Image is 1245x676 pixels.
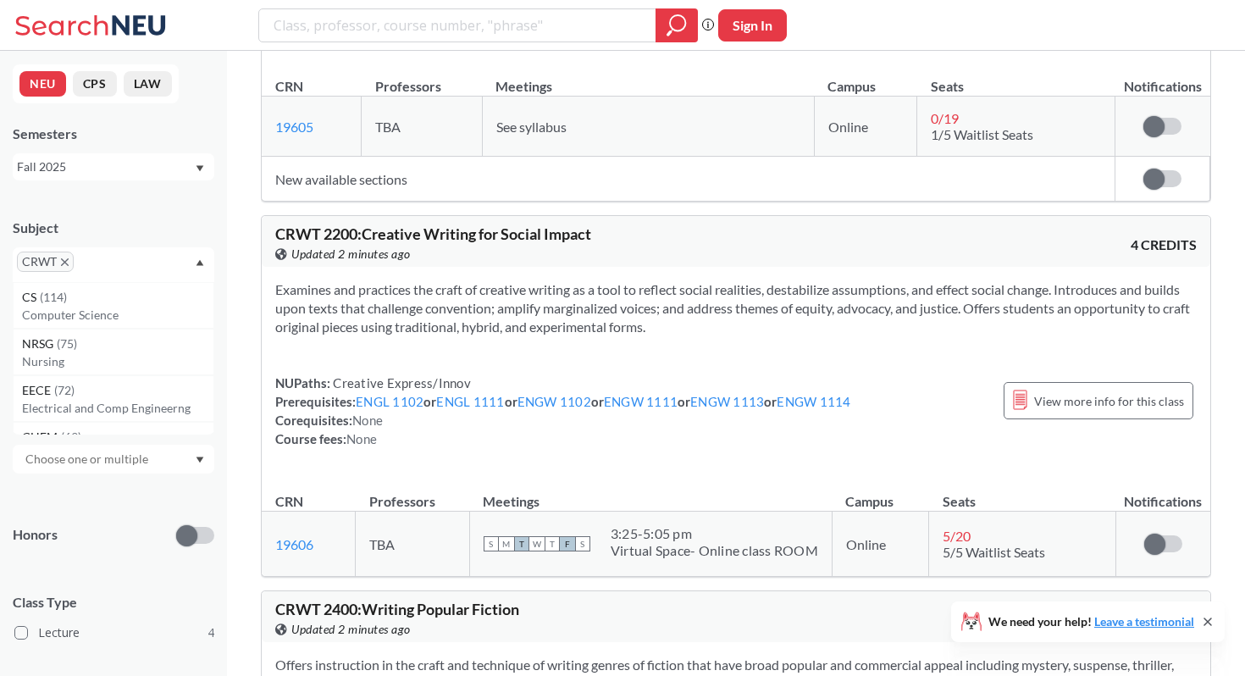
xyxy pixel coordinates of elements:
[275,492,303,511] div: CRN
[1131,235,1197,254] span: 4 CREDITS
[13,125,214,143] div: Semesters
[988,616,1194,628] span: We need your help!
[514,536,529,551] span: T
[931,110,959,126] span: 0 / 19
[667,14,687,37] svg: magnifying glass
[13,219,214,237] div: Subject
[22,353,213,370] p: Nursing
[560,536,575,551] span: F
[291,620,411,639] span: Updated 2 minutes ago
[22,335,57,353] span: NRSG
[656,8,698,42] div: magnifying glass
[917,60,1115,97] th: Seats
[124,71,172,97] button: LAW
[1115,475,1210,512] th: Notifications
[931,126,1033,142] span: 1/5 Waitlist Seats
[262,157,1115,202] td: New available sections
[54,383,75,397] span: ( 72 )
[57,336,77,351] span: ( 75 )
[61,429,81,444] span: ( 69 )
[17,158,194,176] div: Fall 2025
[207,623,214,642] span: 4
[499,536,514,551] span: M
[545,536,560,551] span: T
[17,252,74,272] span: CRWTX to remove pill
[611,525,818,542] div: 3:25 - 5:05 pm
[291,245,411,263] span: Updated 2 minutes ago
[22,381,54,400] span: EECE
[832,512,928,577] td: Online
[346,431,377,446] span: None
[611,542,818,559] div: Virtual Space- Online class ROOM
[517,394,591,409] a: ENGW 1102
[1115,60,1210,97] th: Notifications
[13,153,214,180] div: Fall 2025Dropdown arrow
[575,536,590,551] span: S
[604,394,678,409] a: ENGW 1111
[777,394,850,409] a: ENGW 1114
[436,394,504,409] a: ENGL 1111
[718,9,787,42] button: Sign In
[275,280,1197,336] section: Examines and practices the craft of creative writing as a tool to reflect social realities, desta...
[1034,391,1184,412] span: View more info for this class
[14,622,214,644] label: Lecture
[832,475,928,512] th: Campus
[275,374,851,448] div: NUPaths: Prerequisites: or or or or or Corequisites: Course fees:
[356,512,469,577] td: TBA
[22,428,61,446] span: CHEM
[275,224,591,243] span: CRWT 2200 : Creative Writing for Social Impact
[13,445,214,474] div: Dropdown arrow
[469,475,832,512] th: Meetings
[61,258,69,266] svg: X to remove pill
[275,600,519,618] span: CRWT 2400 : Writing Popular Fiction
[362,60,483,97] th: Professors
[13,593,214,612] span: Class Type
[13,525,58,545] p: Honors
[275,77,303,96] div: CRN
[40,290,67,304] span: ( 114 )
[484,536,499,551] span: S
[1094,614,1194,629] a: Leave a testimonial
[814,97,916,157] td: Online
[362,97,483,157] td: TBA
[275,119,313,135] a: 19605
[13,247,214,282] div: CRWTX to remove pillDropdown arrowCS(114)Computer ScienceNRSG(75)NursingEECE(72)Electrical and Co...
[814,60,916,97] th: Campus
[943,528,971,544] span: 5 / 20
[529,536,545,551] span: W
[196,259,204,266] svg: Dropdown arrow
[352,413,383,428] span: None
[943,544,1045,560] span: 5/5 Waitlist Seats
[73,71,117,97] button: CPS
[22,288,40,307] span: CS
[356,394,423,409] a: ENGL 1102
[330,375,471,391] span: Creative Express/Innov
[690,394,764,409] a: ENGW 1113
[275,536,313,552] a: 19606
[496,119,567,135] span: See syllabus
[22,400,213,417] p: Electrical and Comp Engineerng
[22,307,213,324] p: Computer Science
[19,71,66,97] button: NEU
[196,457,204,463] svg: Dropdown arrow
[196,165,204,172] svg: Dropdown arrow
[17,449,159,469] input: Choose one or multiple
[482,60,814,97] th: Meetings
[356,475,469,512] th: Professors
[272,11,644,40] input: Class, professor, course number, "phrase"
[929,475,1115,512] th: Seats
